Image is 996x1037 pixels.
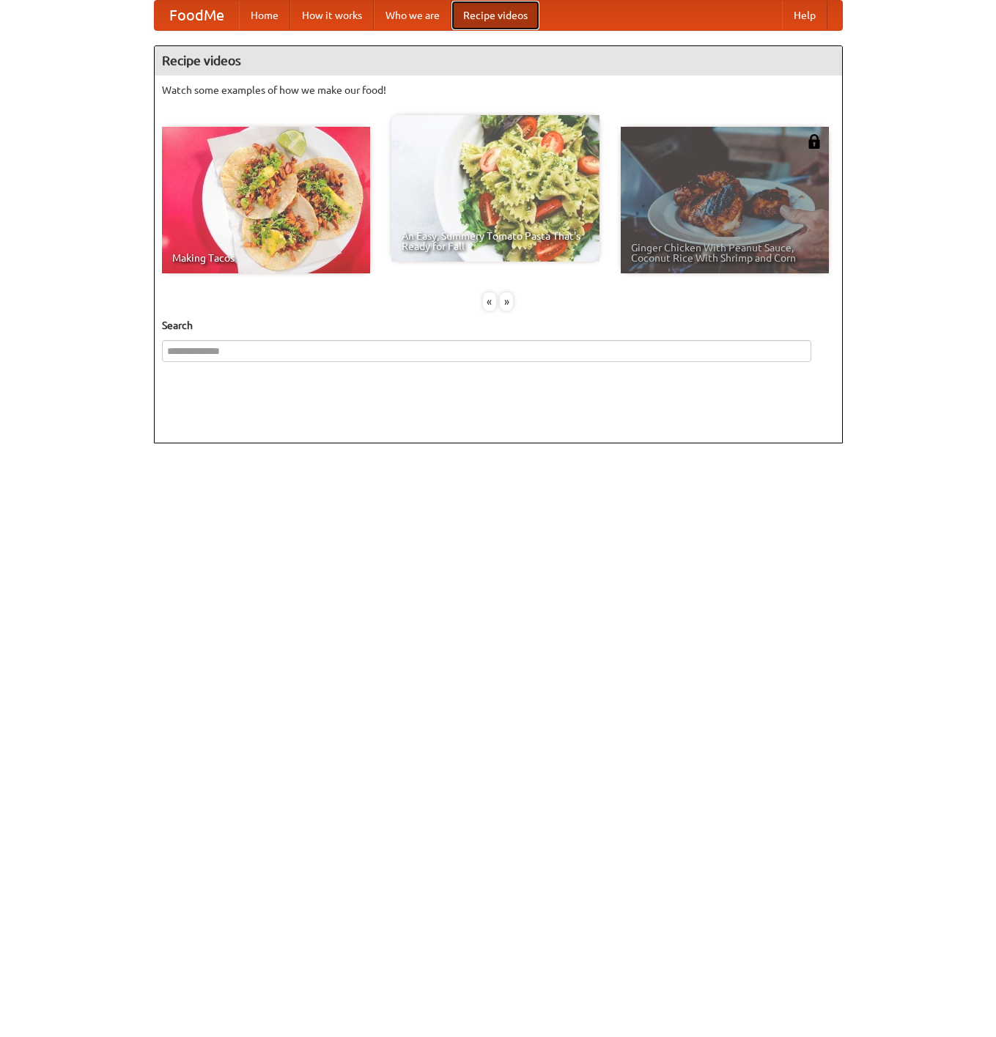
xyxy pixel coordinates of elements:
a: An Easy, Summery Tomato Pasta That's Ready for Fall [391,115,600,262]
img: 483408.png [807,134,822,149]
a: Recipe videos [451,1,539,30]
a: FoodMe [155,1,239,30]
a: Help [782,1,827,30]
div: » [500,292,513,311]
p: Watch some examples of how we make our food! [162,83,835,97]
h5: Search [162,318,835,333]
a: Who we are [374,1,451,30]
span: An Easy, Summery Tomato Pasta That's Ready for Fall [402,231,589,251]
div: « [483,292,496,311]
a: How it works [290,1,374,30]
h4: Recipe videos [155,46,842,75]
span: Making Tacos [172,253,360,263]
a: Home [239,1,290,30]
a: Making Tacos [162,127,370,273]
